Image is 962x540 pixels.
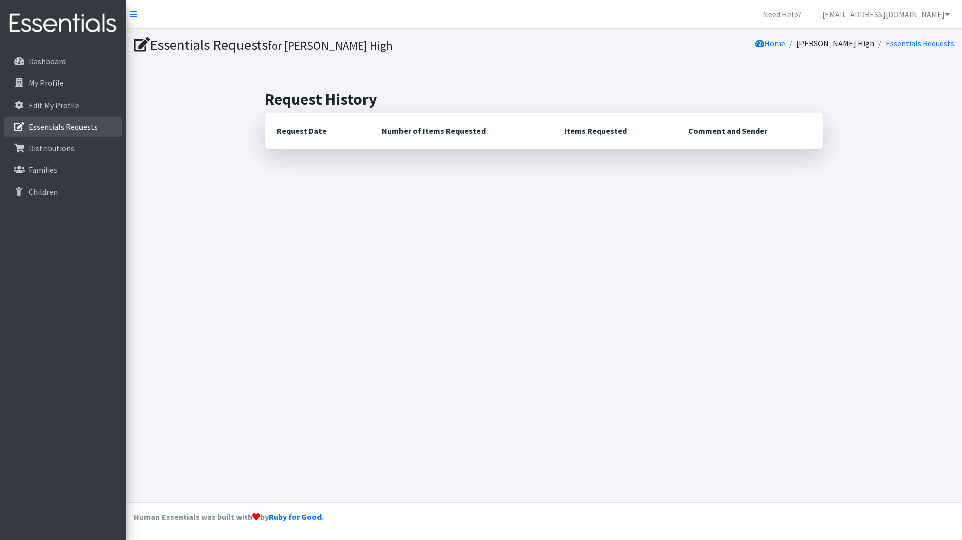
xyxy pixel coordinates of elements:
a: Dashboard [4,51,122,71]
th: Request Date [265,113,370,149]
a: Families [4,160,122,180]
a: Children [4,182,122,202]
a: Home [755,38,785,48]
th: Number of Items Requested [370,113,552,149]
a: Essentials Requests [4,117,122,137]
p: Families [29,165,57,175]
p: Distributions [29,143,74,153]
p: Edit My Profile [29,100,79,110]
strong: Human Essentials was built with by . [134,512,324,522]
a: Essentials Requests [886,38,954,48]
a: Ruby for Good [269,512,322,522]
a: Edit My Profile [4,95,122,115]
small: for [PERSON_NAME] High [268,38,393,53]
h1: Essentials Requests [134,36,540,54]
p: Essentials Requests [29,122,98,132]
p: My Profile [29,78,64,88]
a: [EMAIL_ADDRESS][DOMAIN_NAME] [814,4,958,24]
h2: Request History [265,89,823,109]
th: Items Requested [552,113,676,149]
th: Comment and Sender [676,113,823,149]
a: Distributions [4,138,122,158]
img: HumanEssentials [4,7,122,40]
a: My Profile [4,73,122,93]
p: Children [29,187,58,197]
a: [PERSON_NAME] High [796,38,874,48]
p: Dashboard [29,56,66,66]
a: Need Help? [755,4,810,24]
